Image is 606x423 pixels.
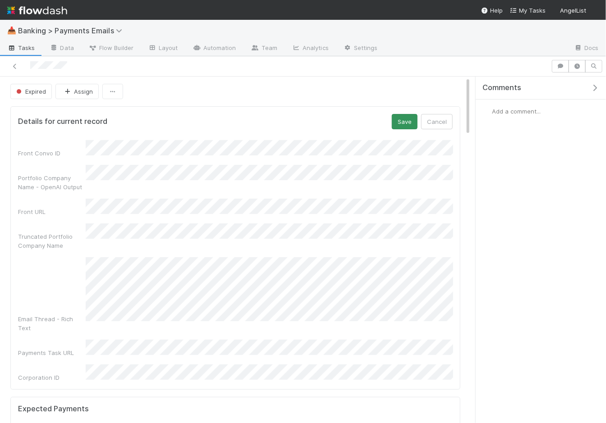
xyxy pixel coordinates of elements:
[492,108,541,115] span: Add a comment...
[285,41,336,56] a: Analytics
[18,232,86,250] div: Truncated Portfolio Company Name
[481,6,503,15] div: Help
[141,41,185,56] a: Layout
[88,43,133,52] span: Flow Builder
[18,373,86,382] div: Corporation ID
[10,84,52,99] button: Expired
[18,149,86,158] div: Front Convo ID
[18,117,107,126] h5: Details for current record
[336,41,385,56] a: Settings
[483,107,492,116] img: avatar_c6c9a18c-a1dc-4048-8eac-219674057138.png
[185,41,243,56] a: Automation
[18,207,86,216] div: Front URL
[510,7,546,14] span: My Tasks
[560,7,586,14] span: AngelList
[18,26,127,35] span: Banking > Payments Emails
[7,43,35,52] span: Tasks
[243,41,285,56] a: Team
[42,41,81,56] a: Data
[510,6,546,15] a: My Tasks
[18,348,86,357] div: Payments Task URL
[18,405,89,414] h5: Expected Payments
[392,114,418,129] button: Save
[55,84,99,99] button: Assign
[7,3,67,18] img: logo-inverted-e16ddd16eac7371096b0.svg
[14,88,46,95] span: Expired
[18,173,86,191] div: Portfolio Company Name - OpenAI Output
[18,314,86,332] div: Email Thread - Rich Text
[421,114,453,129] button: Cancel
[482,83,521,92] span: Comments
[567,41,606,56] a: Docs
[7,27,16,34] span: 📥
[81,41,141,56] a: Flow Builder
[590,6,599,15] img: avatar_c6c9a18c-a1dc-4048-8eac-219674057138.png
